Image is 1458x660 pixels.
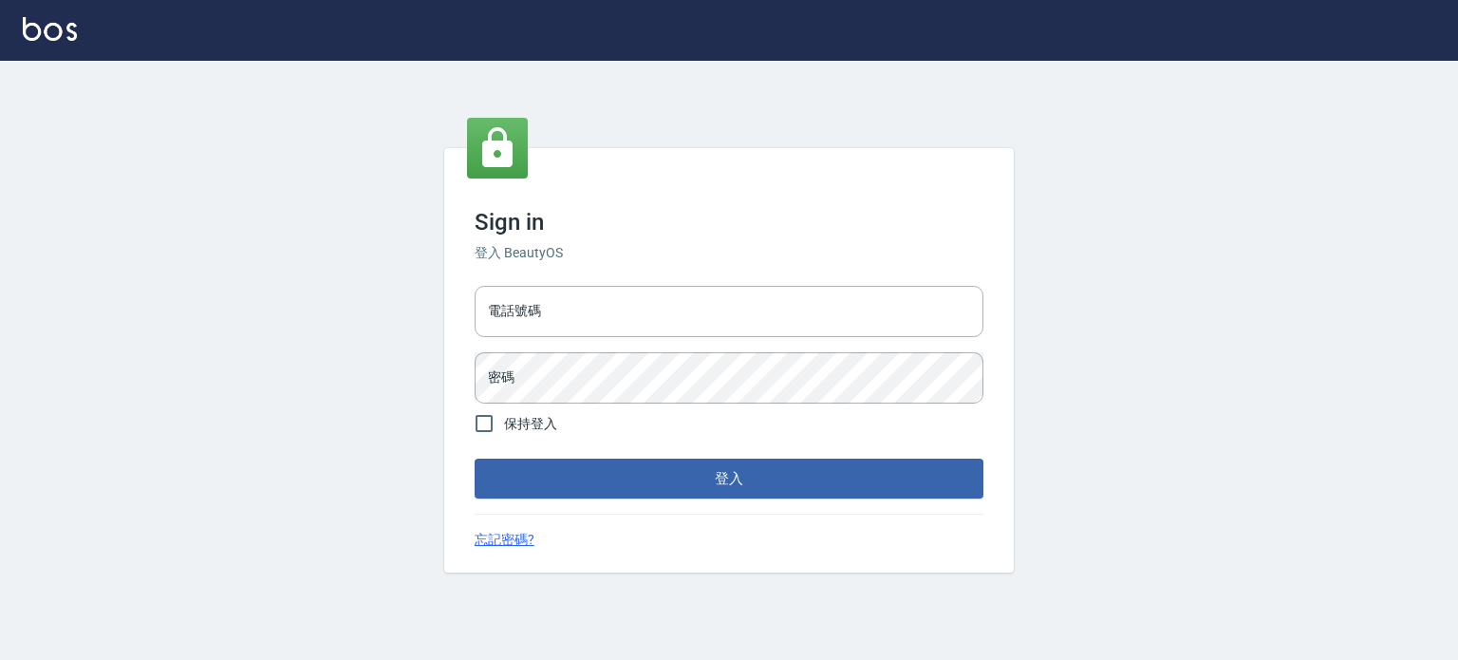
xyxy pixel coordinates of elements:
[504,414,557,434] span: 保持登入
[475,530,534,550] a: 忘記密碼?
[475,209,983,236] h3: Sign in
[475,459,983,499] button: 登入
[23,17,77,41] img: Logo
[475,243,983,263] h6: 登入 BeautyOS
